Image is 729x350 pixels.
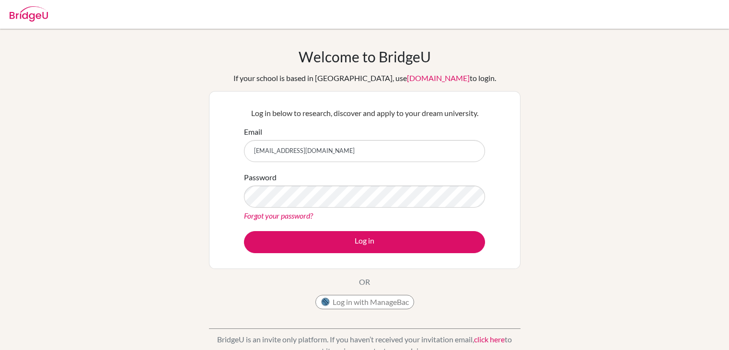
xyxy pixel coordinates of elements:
a: [DOMAIN_NAME] [407,73,470,82]
div: If your school is based in [GEOGRAPHIC_DATA], use to login. [233,72,496,84]
h1: Welcome to BridgeU [299,48,431,65]
button: Log in [244,231,485,253]
p: OR [359,276,370,288]
button: Log in with ManageBac [315,295,414,309]
img: Bridge-U [10,6,48,22]
a: Forgot your password? [244,211,313,220]
label: Password [244,172,277,183]
label: Email [244,126,262,138]
p: Log in below to research, discover and apply to your dream university. [244,107,485,119]
a: click here [474,335,505,344]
